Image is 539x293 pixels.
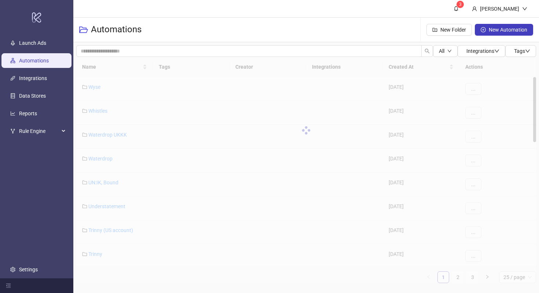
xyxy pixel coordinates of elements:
sup: 3 [456,1,464,8]
span: down [494,48,499,54]
span: menu-fold [6,283,11,288]
button: Alldown [433,45,458,57]
span: New Folder [440,27,466,33]
button: Tagsdown [505,45,536,57]
span: folder-add [432,27,437,32]
span: user [472,6,477,11]
span: Tags [514,48,530,54]
span: All [439,48,444,54]
span: search [425,48,430,54]
span: down [525,48,530,54]
span: folder-open [79,25,88,34]
a: Reports [19,111,37,116]
span: fork [10,129,15,134]
h3: Automations [91,24,142,36]
span: New Automation [489,27,527,33]
span: Rule Engine [19,124,59,138]
a: Data Stores [19,93,46,99]
span: down [522,6,527,11]
span: plus-circle [481,27,486,32]
span: bell [454,6,459,11]
button: New Automation [475,24,533,36]
button: New Folder [426,24,472,36]
a: Settings [19,267,38,272]
span: 3 [459,2,462,7]
button: Integrationsdown [458,45,505,57]
span: down [447,49,452,53]
div: [PERSON_NAME] [477,5,522,13]
a: Integrations [19,75,47,81]
a: Automations [19,58,49,64]
a: Launch Ads [19,40,46,46]
span: Integrations [466,48,499,54]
